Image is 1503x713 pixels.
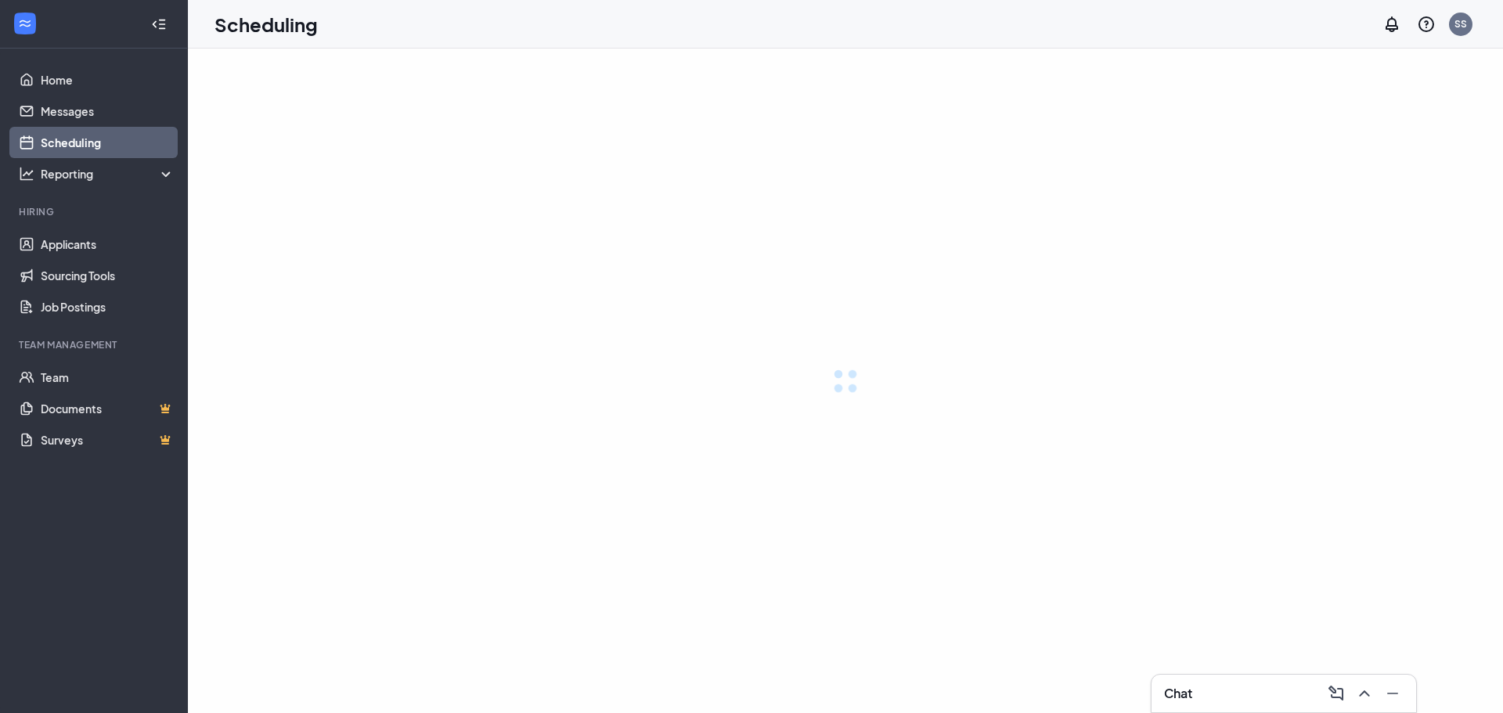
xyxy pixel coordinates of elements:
[151,16,167,32] svg: Collapse
[1454,17,1467,31] div: SS
[41,229,175,260] a: Applicants
[1417,15,1436,34] svg: QuestionInfo
[41,291,175,322] a: Job Postings
[17,16,33,31] svg: WorkstreamLogo
[1383,684,1402,703] svg: Minimize
[19,166,34,182] svg: Analysis
[1322,681,1347,706] button: ComposeMessage
[1350,681,1375,706] button: ChevronUp
[1379,681,1404,706] button: Minimize
[1382,15,1401,34] svg: Notifications
[41,424,175,456] a: SurveysCrown
[41,260,175,291] a: Sourcing Tools
[41,362,175,393] a: Team
[1355,684,1374,703] svg: ChevronUp
[214,11,318,38] h1: Scheduling
[41,393,175,424] a: DocumentsCrown
[19,338,171,351] div: Team Management
[41,127,175,158] a: Scheduling
[1327,684,1346,703] svg: ComposeMessage
[19,205,171,218] div: Hiring
[41,64,175,95] a: Home
[1164,685,1192,702] h3: Chat
[41,166,175,182] div: Reporting
[41,95,175,127] a: Messages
